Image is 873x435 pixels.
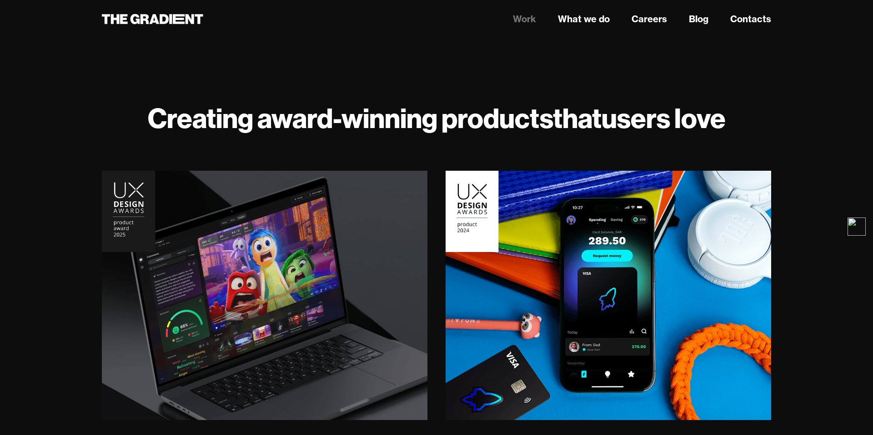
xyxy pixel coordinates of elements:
[558,12,610,26] a: What we do
[102,102,771,134] h1: Creating award-winning products users love
[632,12,667,26] a: Careers
[553,101,602,135] strong: that
[689,12,708,26] a: Blog
[513,12,536,26] a: Work
[730,12,771,26] a: Contacts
